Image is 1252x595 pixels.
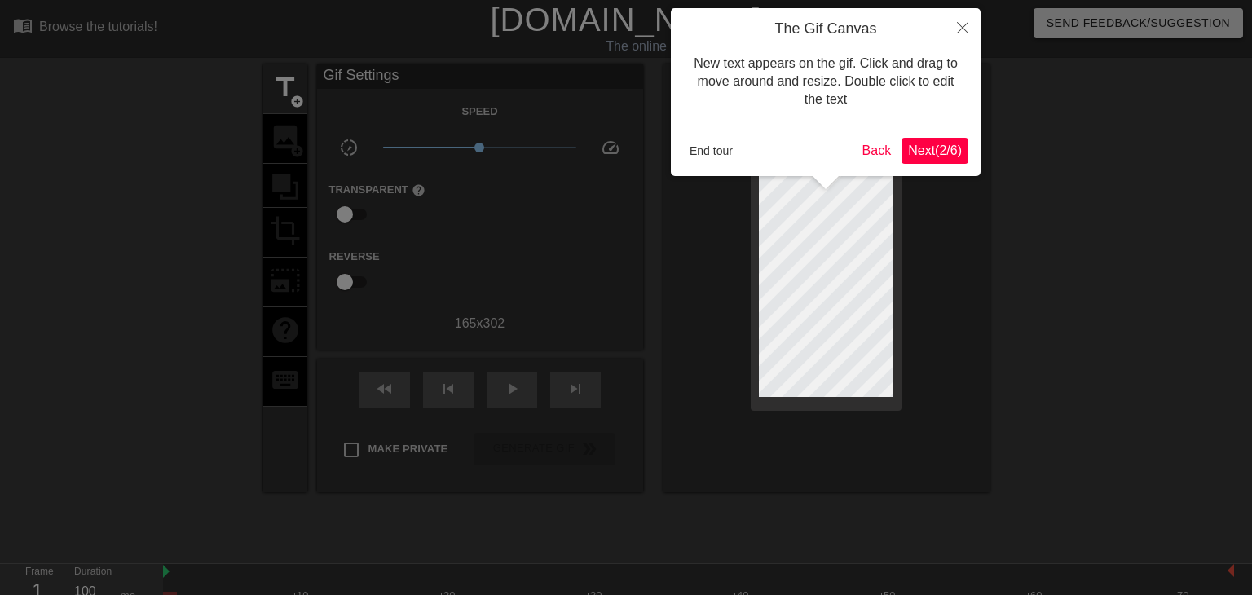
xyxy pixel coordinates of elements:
[683,38,968,126] div: New text appears on the gif. Click and drag to move around and resize. Double click to edit the text
[902,138,968,164] button: Next
[683,20,968,38] h4: The Gif Canvas
[683,139,739,163] button: End tour
[908,143,962,157] span: Next ( 2 / 6 )
[945,8,981,46] button: Close
[856,138,898,164] button: Back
